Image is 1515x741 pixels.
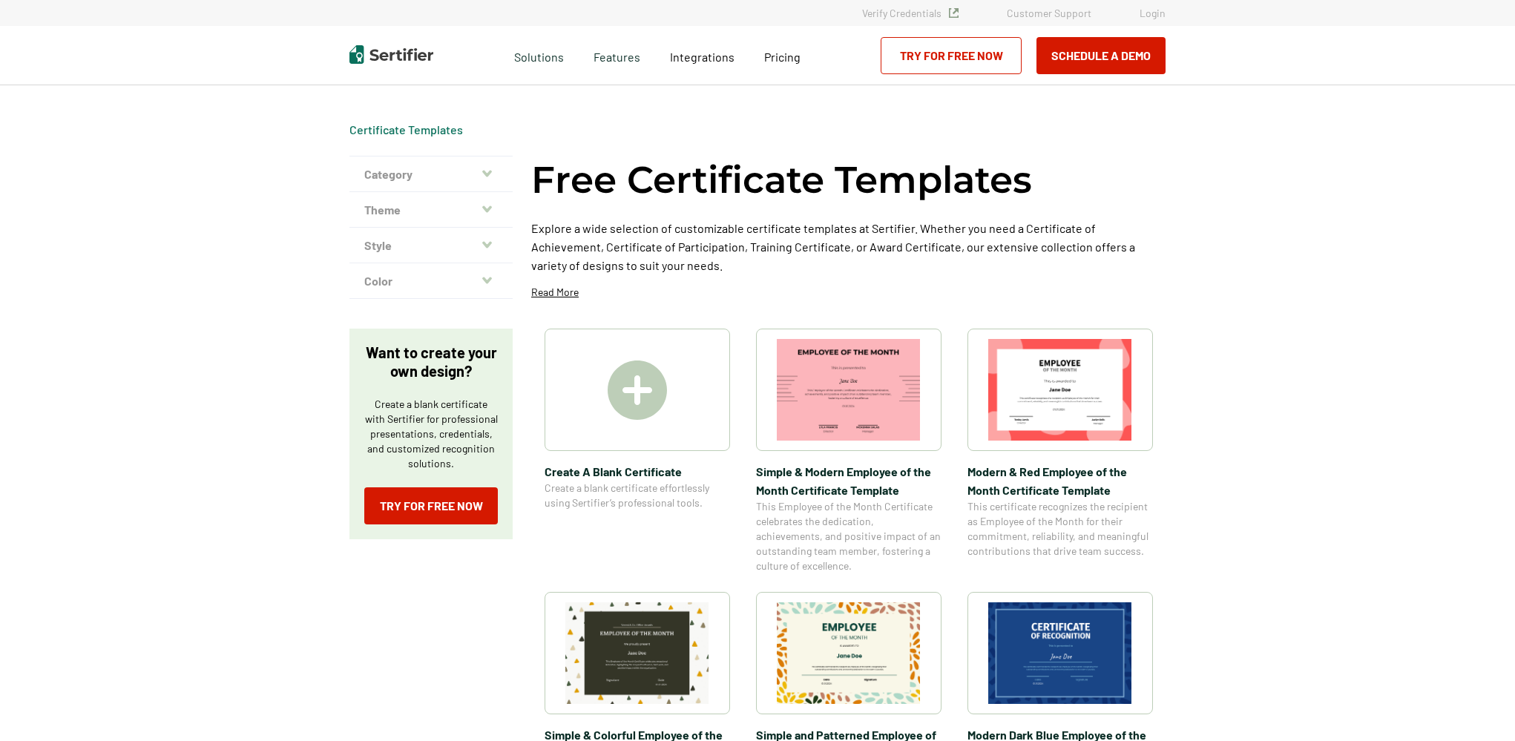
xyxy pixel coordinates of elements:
img: Modern & Red Employee of the Month Certificate Template [988,339,1132,441]
button: Color [349,263,513,299]
span: This Employee of the Month Certificate celebrates the dedication, achievements, and positive impa... [756,499,941,573]
a: Login [1140,7,1166,19]
a: Customer Support [1007,7,1091,19]
button: Style [349,228,513,263]
p: Explore a wide selection of customizable certificate templates at Sertifier. Whether you need a C... [531,219,1166,274]
img: Verified [949,8,959,18]
a: Integrations [670,46,735,65]
a: Modern & Red Employee of the Month Certificate TemplateModern & Red Employee of the Month Certifi... [967,329,1153,573]
p: Create a blank certificate with Sertifier for professional presentations, credentials, and custom... [364,397,498,471]
span: Pricing [764,50,801,64]
h1: Free Certificate Templates [531,156,1032,204]
span: Integrations [670,50,735,64]
span: Features [594,46,640,65]
p: Read More [531,285,579,300]
span: This certificate recognizes the recipient as Employee of the Month for their commitment, reliabil... [967,499,1153,559]
img: Simple & Colorful Employee of the Month Certificate Template [565,602,709,704]
img: Simple and Patterned Employee of the Month Certificate Template [777,602,921,704]
a: Try for Free Now [881,37,1022,74]
a: Pricing [764,46,801,65]
span: Solutions [514,46,564,65]
div: Breadcrumb [349,122,463,137]
a: Verify Credentials [862,7,959,19]
span: Certificate Templates [349,122,463,137]
img: Sertifier | Digital Credentialing Platform [349,45,433,64]
img: Modern Dark Blue Employee of the Month Certificate Template [988,602,1132,704]
span: Create A Blank Certificate [545,462,730,481]
a: Try for Free Now [364,487,498,524]
a: Simple & Modern Employee of the Month Certificate TemplateSimple & Modern Employee of the Month C... [756,329,941,573]
span: Modern & Red Employee of the Month Certificate Template [967,462,1153,499]
button: Category [349,157,513,192]
img: Create A Blank Certificate [608,360,667,420]
p: Want to create your own design? [364,343,498,381]
img: Simple & Modern Employee of the Month Certificate Template [777,339,921,441]
a: Certificate Templates [349,122,463,136]
span: Create a blank certificate effortlessly using Sertifier’s professional tools. [545,481,730,510]
button: Theme [349,192,513,228]
span: Simple & Modern Employee of the Month Certificate Template [756,462,941,499]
